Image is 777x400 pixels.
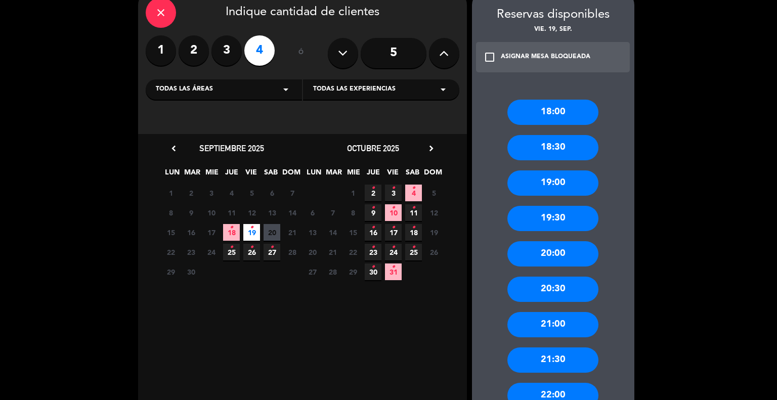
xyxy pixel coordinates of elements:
div: 19:30 [507,206,598,231]
i: • [412,180,415,196]
span: 3 [203,185,220,201]
span: 15 [344,224,361,241]
label: 3 [211,35,242,66]
span: 24 [385,244,402,260]
span: 28 [284,244,300,260]
span: 8 [344,204,361,221]
span: 26 [243,244,260,260]
label: 2 [179,35,209,66]
span: DOM [282,166,299,183]
i: • [392,259,395,275]
span: 8 [162,204,179,221]
span: 14 [324,224,341,241]
span: 29 [162,263,179,280]
i: • [412,200,415,216]
i: • [371,180,375,196]
i: • [412,219,415,236]
i: arrow_drop_down [437,83,449,96]
span: MIE [345,166,362,183]
span: 18 [405,224,422,241]
span: 20 [304,244,321,260]
span: 5 [243,185,260,201]
span: 12 [243,204,260,221]
span: 30 [183,263,199,280]
span: LUN [164,166,181,183]
span: 31 [385,263,402,280]
span: LUN [306,166,322,183]
span: 19 [425,224,442,241]
i: • [250,219,253,236]
span: Todas las experiencias [313,84,396,95]
span: MIE [203,166,220,183]
i: • [371,239,375,255]
span: SAB [263,166,279,183]
span: septiembre 2025 [199,143,264,153]
span: 22 [162,244,179,260]
span: 5 [425,185,442,201]
span: 3 [385,185,402,201]
span: 17 [385,224,402,241]
span: 15 [162,224,179,241]
div: ASIGNAR MESA BLOQUEADA [501,52,590,62]
i: • [270,239,274,255]
div: vie. 19, sep. [472,25,634,35]
span: 14 [284,204,300,221]
span: octubre 2025 [347,143,399,153]
span: 28 [324,263,341,280]
span: 7 [284,185,300,201]
i: • [371,200,375,216]
i: arrow_drop_down [280,83,292,96]
span: JUE [223,166,240,183]
span: 12 [425,204,442,221]
div: 21:30 [507,347,598,373]
label: 1 [146,35,176,66]
span: 7 [324,204,341,221]
span: 27 [264,244,280,260]
span: 22 [344,244,361,260]
span: 11 [405,204,422,221]
span: 20 [264,224,280,241]
i: • [412,239,415,255]
span: 4 [405,185,422,201]
span: 19 [243,224,260,241]
span: 10 [385,204,402,221]
i: • [230,219,233,236]
span: 16 [365,224,381,241]
i: • [371,219,375,236]
i: • [392,219,395,236]
span: 18 [223,224,240,241]
span: 21 [284,224,300,241]
span: 29 [344,263,361,280]
label: 4 [244,35,275,66]
span: 23 [365,244,381,260]
span: JUE [365,166,381,183]
div: 20:00 [507,241,598,266]
span: DOM [424,166,441,183]
span: 23 [183,244,199,260]
span: Todas las áreas [156,84,213,95]
i: chevron_left [168,143,179,154]
span: 4 [223,185,240,201]
div: 21:00 [507,312,598,337]
div: 18:30 [507,135,598,160]
span: VIE [243,166,260,183]
span: 9 [365,204,381,221]
span: 25 [223,244,240,260]
i: • [392,200,395,216]
i: • [250,239,253,255]
i: • [371,259,375,275]
i: • [392,239,395,255]
div: Reservas disponibles [472,5,634,25]
i: • [230,239,233,255]
span: 26 [425,244,442,260]
i: chevron_right [426,143,437,154]
span: 21 [324,244,341,260]
div: ó [285,35,318,71]
i: • [392,180,395,196]
span: 24 [203,244,220,260]
span: 13 [264,204,280,221]
i: close [155,7,167,19]
span: MAR [325,166,342,183]
span: VIE [384,166,401,183]
span: 13 [304,224,321,241]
